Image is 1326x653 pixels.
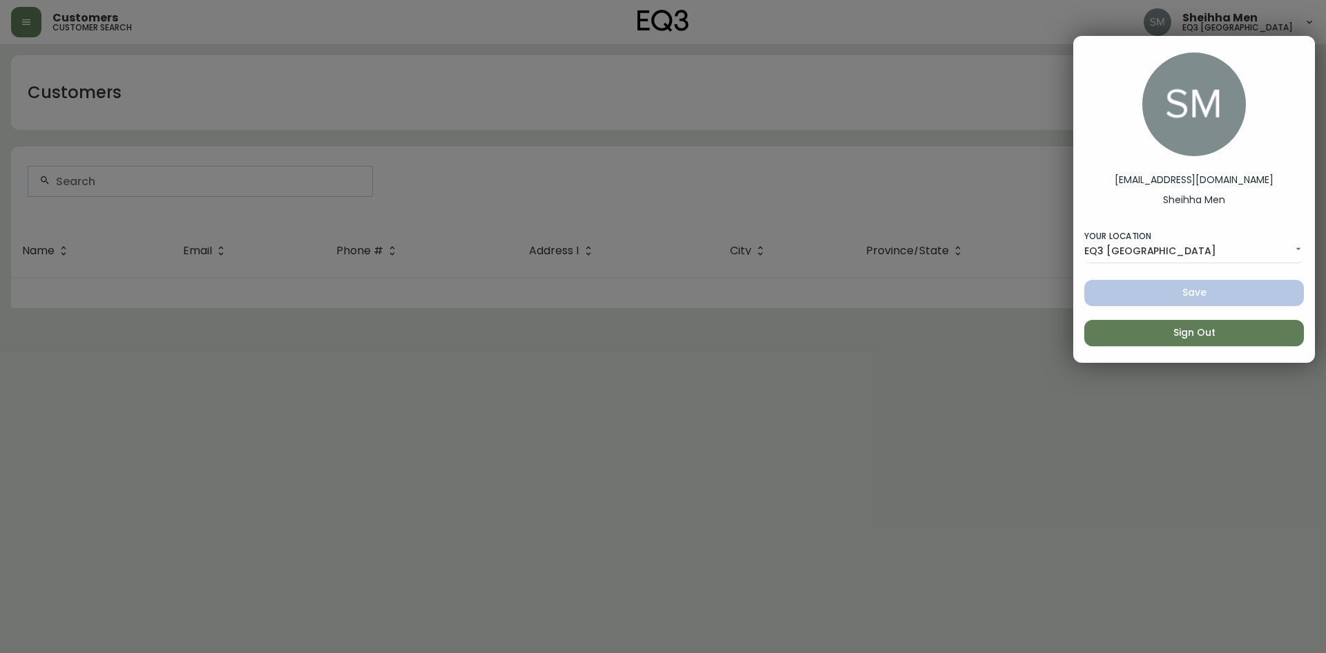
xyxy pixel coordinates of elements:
[1115,173,1274,187] label: [EMAIL_ADDRESS][DOMAIN_NAME]
[1095,324,1293,341] span: Sign Out
[1142,53,1246,156] img: cfa6f7b0e1fd34ea0d7b164297c1067f
[1084,240,1304,263] div: EQ3 [GEOGRAPHIC_DATA]
[1084,320,1304,346] button: Sign Out
[1163,193,1224,207] label: Sheihha Men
